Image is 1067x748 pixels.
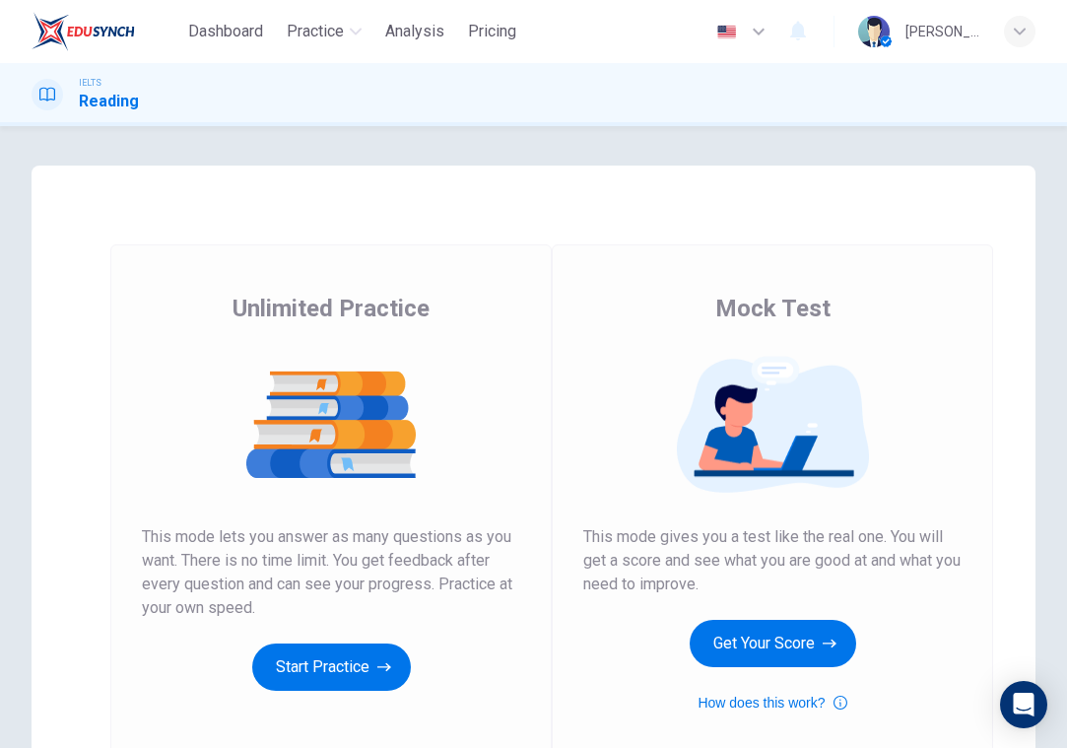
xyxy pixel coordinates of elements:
[905,20,980,43] div: [PERSON_NAME]
[188,20,263,43] span: Dashboard
[714,25,739,39] img: en
[1000,681,1047,728] div: Open Intercom Messenger
[252,644,411,691] button: Start Practice
[287,20,344,43] span: Practice
[142,525,520,620] span: This mode lets you answer as many questions as you want. There is no time limit. You get feedback...
[32,12,135,51] img: EduSynch logo
[858,16,890,47] img: Profile picture
[690,620,856,667] button: Get Your Score
[279,14,369,49] button: Practice
[233,293,430,324] span: Unlimited Practice
[180,14,271,49] button: Dashboard
[460,14,524,49] button: Pricing
[698,691,846,714] button: How does this work?
[79,90,139,113] h1: Reading
[715,293,831,324] span: Mock Test
[32,12,180,51] a: EduSynch logo
[583,525,962,596] span: This mode gives you a test like the real one. You will get a score and see what you are good at a...
[468,20,516,43] span: Pricing
[385,20,444,43] span: Analysis
[377,14,452,49] button: Analysis
[79,76,101,90] span: IELTS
